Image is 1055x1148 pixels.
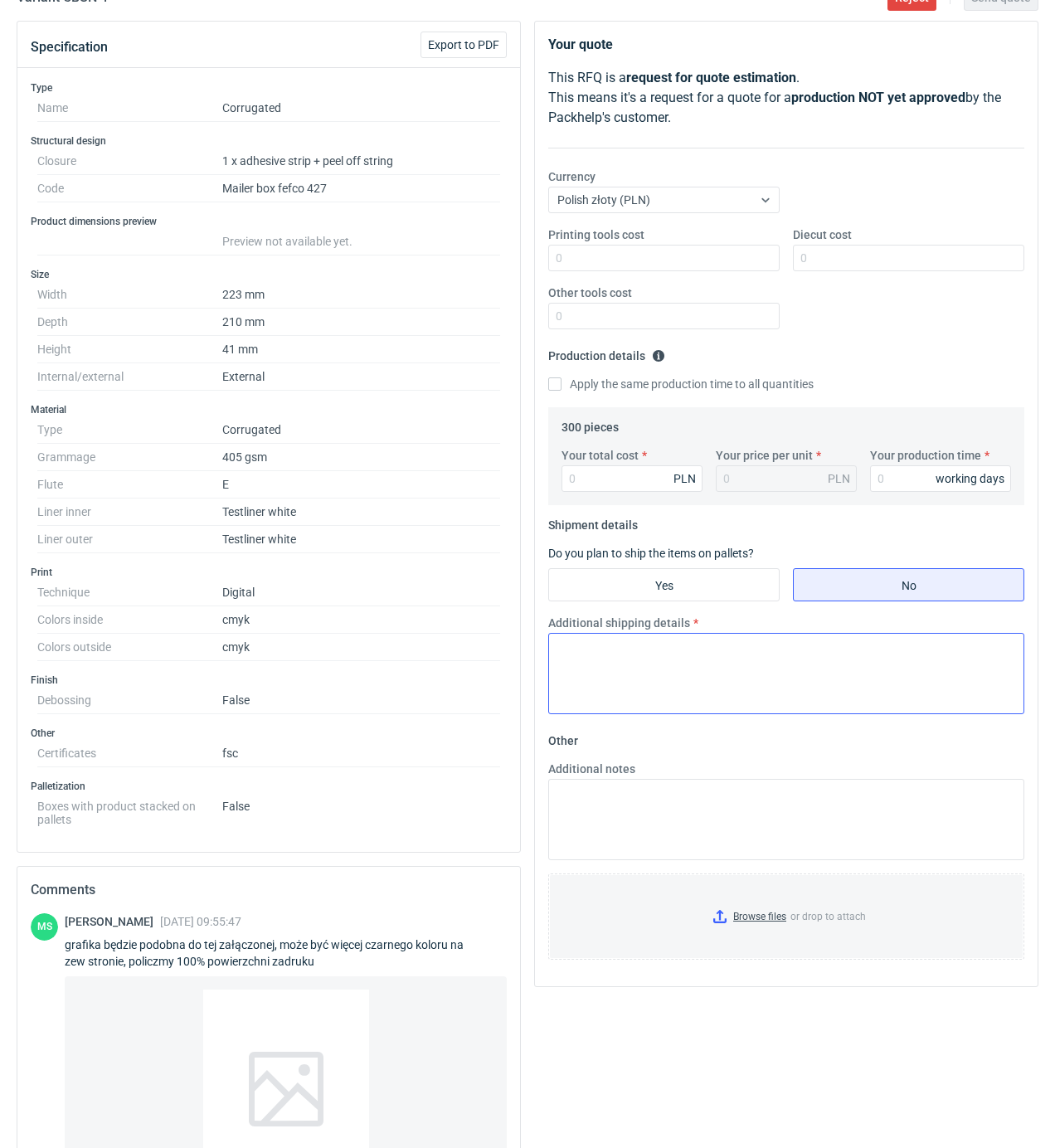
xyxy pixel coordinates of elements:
[31,880,507,900] h2: Comments
[37,444,222,471] dt: Grammage
[37,579,222,606] dt: Technique
[37,740,222,767] dt: Certificates
[37,606,222,634] dt: Colors inside
[31,727,507,740] h3: Other
[222,526,500,553] dd: Testliner white
[222,95,500,122] dd: Corrugated
[548,168,596,185] label: Currency
[31,566,507,579] h3: Print
[428,39,499,51] span: Export to PDF
[222,634,500,661] dd: cmyk
[673,470,696,487] div: PLN
[37,175,222,202] dt: Code
[222,175,500,202] dd: Mailer box fefco 427
[548,285,632,301] label: Other tools cost
[37,148,222,175] dt: Closure
[222,336,500,363] dd: 41 mm
[548,547,754,560] label: Do you plan to ship the items on pallets?
[37,336,222,363] dt: Height
[562,414,619,434] legend: 300 pieces
[222,606,500,634] dd: cmyk
[828,470,850,487] div: PLN
[222,579,500,606] dd: Digital
[548,343,665,362] legend: Production details
[222,309,500,336] dd: 210 mm
[548,245,780,271] input: 0
[549,874,1023,959] label: or drop to attach
[421,32,507,58] button: Export to PDF
[31,27,108,67] button: Specification
[793,226,852,243] label: Diecut cost
[31,913,58,941] div: Maciej Sikora
[31,215,507,228] h3: Product dimensions preview
[31,674,507,687] h3: Finish
[548,36,613,52] strong: Your quote
[548,68,1024,128] p: This RFQ is a . This means it's a request for a quote for a by the Packhelp's customer.
[37,95,222,122] dt: Name
[37,526,222,553] dt: Liner outer
[37,634,222,661] dt: Colors outside
[793,568,1024,601] label: No
[37,363,222,391] dt: Internal/external
[160,915,241,928] span: [DATE] 09:55:47
[222,148,500,175] dd: 1 x adhesive strip + peel off string
[31,134,507,148] h3: Structural design
[222,416,500,444] dd: Corrugated
[222,687,500,714] dd: False
[562,447,639,464] label: Your total cost
[548,761,635,777] label: Additional notes
[626,70,796,85] strong: request for quote estimation
[37,499,222,526] dt: Liner inner
[936,470,1004,487] div: working days
[870,447,981,464] label: Your production time
[222,740,500,767] dd: fsc
[31,780,507,793] h3: Palletization
[37,309,222,336] dt: Depth
[793,245,1024,271] input: 0
[791,90,965,105] strong: production NOT yet approved
[31,81,507,95] h3: Type
[557,193,650,207] span: Polish złoty (PLN)
[37,416,222,444] dt: Type
[870,465,1011,492] input: 0
[548,727,578,747] legend: Other
[222,281,500,309] dd: 223 mm
[37,687,222,714] dt: Debossing
[65,915,160,928] span: [PERSON_NAME]
[222,363,500,391] dd: External
[31,268,507,281] h3: Size
[222,499,500,526] dd: Testliner white
[37,281,222,309] dt: Width
[548,376,814,392] label: Apply the same production time to all quantities
[65,936,507,970] div: grafika będzie podobna do tej załączonej, może być więcej czarnego koloru na zew stronie, policzm...
[548,568,780,601] label: Yes
[222,444,500,471] dd: 405 gsm
[31,403,507,416] h3: Material
[548,512,638,532] legend: Shipment details
[562,465,703,492] input: 0
[222,235,352,248] span: Preview not available yet.
[37,471,222,499] dt: Flute
[222,471,500,499] dd: E
[548,226,644,243] label: Printing tools cost
[548,303,780,329] input: 0
[37,793,222,826] dt: Boxes with product stacked on pallets
[31,913,58,941] figcaption: MS
[222,793,500,826] dd: False
[548,615,690,631] label: Additional shipping details
[716,447,813,464] label: Your price per unit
